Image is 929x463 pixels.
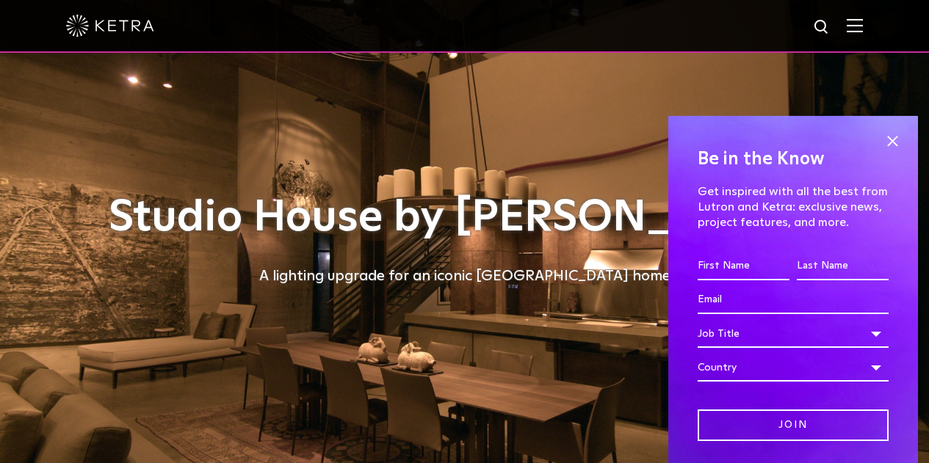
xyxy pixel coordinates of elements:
input: Email [698,286,889,314]
input: Join [698,409,889,441]
input: Last Name [797,252,889,280]
div: A lighting upgrade for an iconic [GEOGRAPHIC_DATA] home [98,264,832,288]
h4: Be in the Know [698,145,889,173]
h1: Studio House by [PERSON_NAME] [98,194,832,242]
div: Country [698,354,889,382]
img: ketra-logo-2019-white [66,15,154,37]
img: search icon [813,18,831,37]
div: Job Title [698,320,889,348]
p: Get inspired with all the best from Lutron and Ketra: exclusive news, project features, and more. [698,184,889,230]
input: First Name [698,252,789,280]
img: Hamburger%20Nav.svg [847,18,863,32]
